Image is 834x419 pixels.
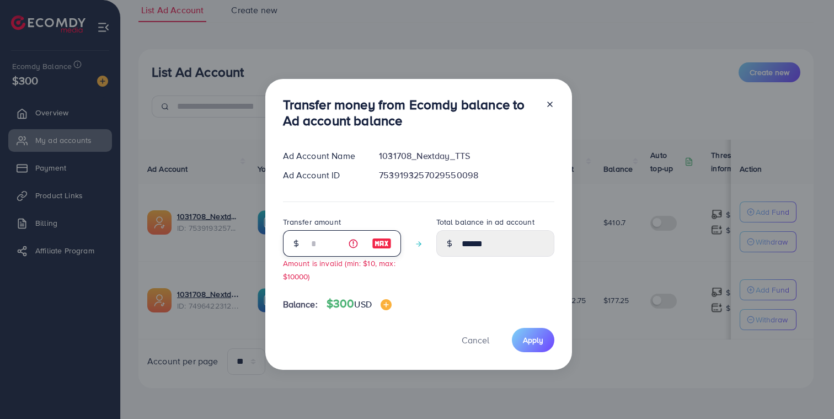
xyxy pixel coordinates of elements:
[512,328,554,352] button: Apply
[283,216,341,227] label: Transfer amount
[274,150,371,162] div: Ad Account Name
[327,297,392,311] h4: $300
[462,334,489,346] span: Cancel
[354,298,371,310] span: USD
[381,299,392,310] img: image
[283,258,395,281] small: Amount is invalid (min: $10, max: $10000)
[372,237,392,250] img: image
[787,369,826,411] iframe: Chat
[370,169,563,182] div: 7539193257029550098
[523,335,543,346] span: Apply
[370,150,563,162] div: 1031708_Nextday_TTS
[283,298,318,311] span: Balance:
[283,97,537,129] h3: Transfer money from Ecomdy balance to Ad account balance
[274,169,371,182] div: Ad Account ID
[448,328,503,352] button: Cancel
[436,216,534,227] label: Total balance in ad account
